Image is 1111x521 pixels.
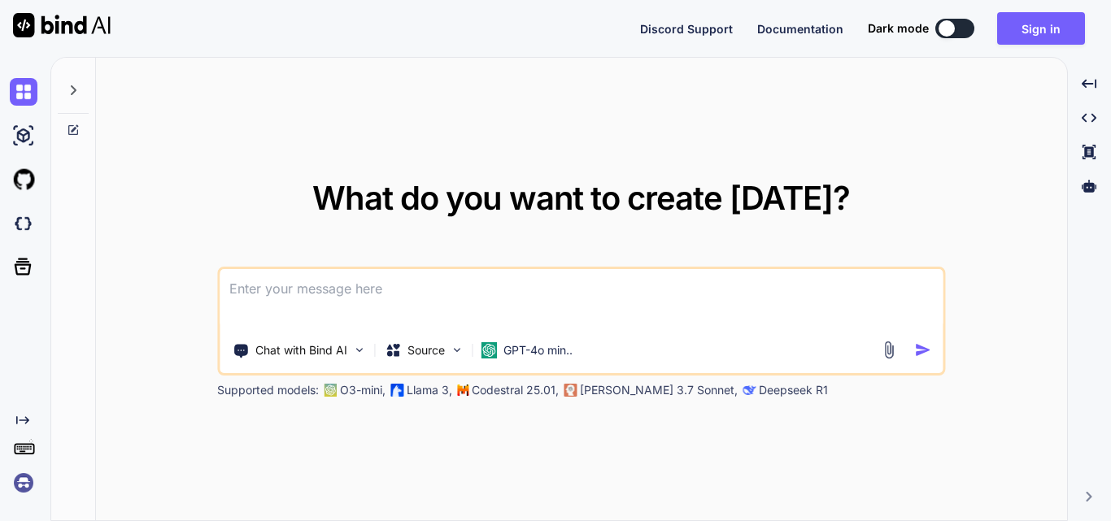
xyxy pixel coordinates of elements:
[640,20,733,37] button: Discord Support
[10,122,37,150] img: ai-studio
[457,384,468,396] img: Mistral-AI
[390,384,403,397] img: Llama2
[503,342,573,358] p: GPT-4o min..
[450,343,464,357] img: Pick Models
[640,22,733,36] span: Discord Support
[564,384,577,397] img: claude
[759,382,828,398] p: Deepseek R1
[13,13,111,37] img: Bind AI
[352,343,366,357] img: Pick Tools
[407,382,452,398] p: Llama 3,
[10,166,37,193] img: githubLight
[407,342,445,358] p: Source
[217,382,319,398] p: Supported models:
[10,78,37,106] img: chat
[324,384,337,397] img: GPT-4
[312,178,850,218] span: What do you want to create [DATE]?
[340,382,386,398] p: O3-mini,
[879,341,898,359] img: attachment
[757,20,843,37] button: Documentation
[743,384,756,397] img: claude
[255,342,347,358] p: Chat with Bind AI
[997,12,1085,45] button: Sign in
[472,382,559,398] p: Codestral 25.01,
[580,382,738,398] p: [PERSON_NAME] 3.7 Sonnet,
[757,22,843,36] span: Documentation
[10,210,37,237] img: darkCloudIdeIcon
[868,20,929,37] span: Dark mode
[10,469,37,497] img: signin
[914,341,931,358] img: icon
[481,342,497,358] img: GPT-4o mini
